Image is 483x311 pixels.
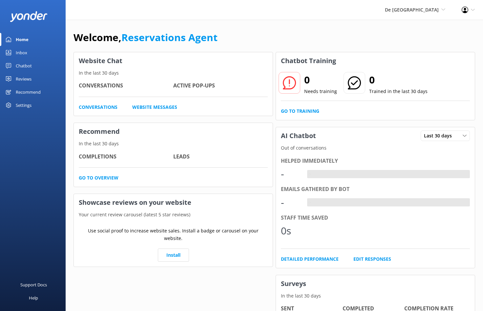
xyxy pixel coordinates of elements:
[276,292,475,299] p: In the last 30 days
[307,198,312,207] div: -
[16,46,27,59] div: Inbox
[424,132,456,139] span: Last 30 days
[353,255,391,263] a: Edit Responses
[276,144,475,152] p: Out of conversations
[79,227,268,242] p: Use social proof to increase website sales. Install a badge or carousel on your website.
[16,72,31,85] div: Reviews
[385,7,439,13] span: De [GEOGRAPHIC_DATA]
[276,52,341,69] h3: Chatbot Training
[173,82,268,90] h4: Active Pop-ups
[29,291,38,304] div: Help
[79,104,117,111] a: Conversations
[79,153,173,161] h4: Completions
[158,249,189,262] a: Install
[281,166,301,182] div: -
[369,88,428,95] p: Trained in the last 30 days
[16,33,29,46] div: Home
[307,170,312,179] div: -
[79,82,173,90] h4: Conversations
[281,108,319,115] a: Go to Training
[281,214,470,222] div: Staff time saved
[369,72,428,88] h2: 0
[16,59,32,72] div: Chatbot
[74,52,273,69] h3: Website Chat
[16,85,41,99] div: Recommend
[281,195,301,210] div: -
[281,255,339,263] a: Detailed Performance
[74,69,273,77] p: In the last 30 days
[281,185,470,194] div: Emails gathered by bot
[74,123,273,140] h3: Recommend
[10,11,48,22] img: yonder-white-logo.png
[276,275,475,292] h3: Surveys
[173,153,268,161] h4: Leads
[74,194,273,211] h3: Showcase reviews on your website
[304,72,337,88] h2: 0
[16,99,31,112] div: Settings
[73,30,218,45] h1: Welcome,
[281,223,301,239] div: 0s
[74,140,273,147] p: In the last 30 days
[281,157,470,165] div: Helped immediately
[276,127,321,144] h3: AI Chatbot
[79,174,118,181] a: Go to overview
[304,88,337,95] p: Needs training
[132,104,177,111] a: Website Messages
[121,31,218,44] a: Reservations Agent
[20,278,47,291] div: Support Docs
[74,211,273,218] p: Your current review carousel (latest 5 star reviews)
